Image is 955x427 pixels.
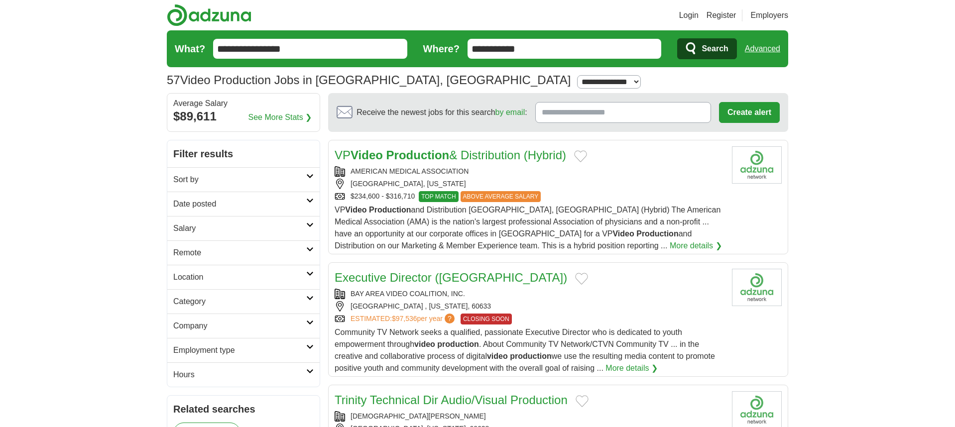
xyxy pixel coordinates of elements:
[357,107,527,118] span: Receive the newest jobs for this search :
[495,108,525,116] a: by email
[750,9,788,21] a: Employers
[745,39,780,59] a: Advanced
[575,273,588,285] button: Add to favorite jobs
[445,314,455,323] span: ?
[335,206,720,250] span: VP and Distribution [GEOGRAPHIC_DATA], [GEOGRAPHIC_DATA] (Hybrid) The American Medical Associatio...
[167,216,320,240] a: Salary
[392,315,417,322] span: $97,536
[510,352,552,360] strong: production
[335,411,724,422] div: [DEMOGRAPHIC_DATA][PERSON_NAME]
[335,271,567,284] a: Executive Director ([GEOGRAPHIC_DATA])
[335,166,724,177] div: AMERICAN MEDICAL ASSOCIATION
[173,247,306,259] h2: Remote
[419,191,458,202] span: TOP MATCH
[351,314,457,324] a: ESTIMATED:$97,536per year?
[173,198,306,210] h2: Date posted
[173,107,314,125] div: $89,611
[173,402,314,417] h2: Related searches
[636,229,678,238] strong: Production
[335,393,568,407] a: Trinity Technical Dir Audio/Visual Production
[173,174,306,186] h2: Sort by
[369,206,411,214] strong: Production
[487,352,508,360] strong: video
[167,4,251,26] img: Adzuna logo
[574,150,587,162] button: Add to favorite jobs
[335,301,724,312] div: [GEOGRAPHIC_DATA] , [US_STATE], 60633
[248,111,312,123] a: See More Stats ❯
[719,102,780,123] button: Create alert
[702,39,728,59] span: Search
[345,206,366,214] strong: Video
[335,328,715,372] span: Community TV Network seeks a qualified, passionate Executive Director who is dedicated to youth e...
[173,296,306,308] h2: Category
[167,73,571,87] h1: Video Production Jobs in [GEOGRAPHIC_DATA], [GEOGRAPHIC_DATA]
[335,289,724,299] div: BAY AREA VIDEO COALITION, INC.
[351,148,383,162] strong: Video
[173,271,306,283] h2: Location
[167,140,320,167] h2: Filter results
[167,192,320,216] a: Date posted
[423,41,460,56] label: Where?
[335,179,724,189] div: [GEOGRAPHIC_DATA], [US_STATE]
[386,148,450,162] strong: Production
[167,265,320,289] a: Location
[670,240,722,252] a: More details ❯
[437,340,479,348] strong: production
[173,344,306,356] h2: Employment type
[173,222,306,234] h2: Salary
[173,369,306,381] h2: Hours
[167,167,320,192] a: Sort by
[167,314,320,338] a: Company
[167,240,320,265] a: Remote
[612,229,634,238] strong: Video
[414,340,435,348] strong: video
[335,148,566,162] a: VPVideo Production& Distribution (Hybrid)
[605,362,658,374] a: More details ❯
[175,41,205,56] label: What?
[173,100,314,107] div: Average Salary
[461,314,512,324] span: CLOSING SOON
[167,289,320,314] a: Category
[173,320,306,332] h2: Company
[461,191,541,202] span: ABOVE AVERAGE SALARY
[167,338,320,362] a: Employment type
[335,191,724,202] div: $234,600 - $316,710
[167,71,180,89] span: 57
[167,362,320,387] a: Hours
[576,395,589,407] button: Add to favorite jobs
[732,269,782,306] img: Company logo
[732,146,782,184] img: Company logo
[677,38,736,59] button: Search
[679,9,699,21] a: Login
[707,9,736,21] a: Register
